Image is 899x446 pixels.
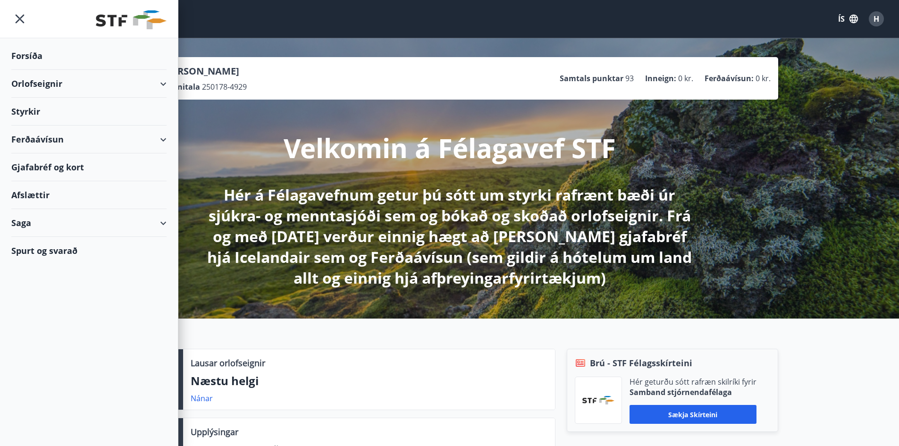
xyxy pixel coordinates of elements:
[11,209,167,237] div: Saga
[874,14,879,24] span: H
[11,70,167,98] div: Orlofseignir
[163,65,247,78] p: [PERSON_NAME]
[645,73,676,84] p: Inneign :
[630,387,756,397] p: Samband stjórnendafélaga
[163,82,200,92] p: Kennitala
[201,185,699,288] p: Hér á Félagavefnum getur þú sótt um styrki rafrænt bæði úr sjúkra- og menntasjóði sem og bókað og...
[833,10,863,27] button: ÍS
[11,98,167,126] div: Styrkir
[191,373,547,389] p: Næstu helgi
[284,130,616,166] p: Velkomin á Félagavef STF
[756,73,771,84] span: 0 kr.
[560,73,623,84] p: Samtals punktar
[11,181,167,209] div: Afslættir
[705,73,754,84] p: Ferðaávísun :
[625,73,634,84] span: 93
[590,357,692,369] span: Brú - STF Félagsskírteini
[865,8,888,30] button: H
[11,153,167,181] div: Gjafabréf og kort
[11,126,167,153] div: Ferðaávísun
[630,377,756,387] p: Hér geturðu sótt rafræn skilríki fyrir
[582,396,614,404] img: vjCaq2fThgY3EUYqSgpjEiBg6WP39ov69hlhuPVN.png
[191,393,213,404] a: Nánar
[11,237,167,264] div: Spurt og svarað
[96,10,167,29] img: union_logo
[11,42,167,70] div: Forsíða
[202,82,247,92] span: 250178-4929
[191,426,238,438] p: Upplýsingar
[630,405,756,424] button: Sækja skírteini
[191,357,265,369] p: Lausar orlofseignir
[678,73,693,84] span: 0 kr.
[11,10,28,27] button: menu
